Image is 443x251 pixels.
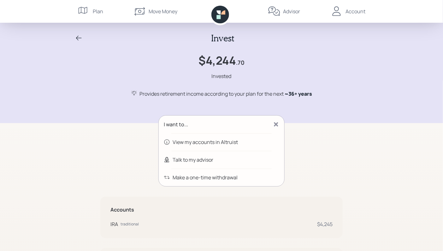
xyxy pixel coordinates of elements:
[317,220,333,228] div: $4,245
[110,207,333,213] h5: Accounts
[198,54,236,67] h1: $4,244
[173,138,238,146] div: View my accounts in Altruist
[140,90,312,98] div: Provides retirement income according to your plan for the next
[173,174,238,181] div: Make a one-time withdrawal
[346,8,365,15] div: Account
[93,8,103,15] div: Plan
[285,90,312,97] span: ~ 36+ years
[149,8,177,15] div: Move Money
[173,156,213,164] div: Talk to my advisor
[121,221,139,227] div: traditional
[211,33,234,44] h2: Invest
[164,121,188,128] div: I want to...
[283,8,300,15] div: Advisor
[110,220,118,228] div: IRA
[236,59,245,66] h4: .70
[212,72,232,80] div: Invested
